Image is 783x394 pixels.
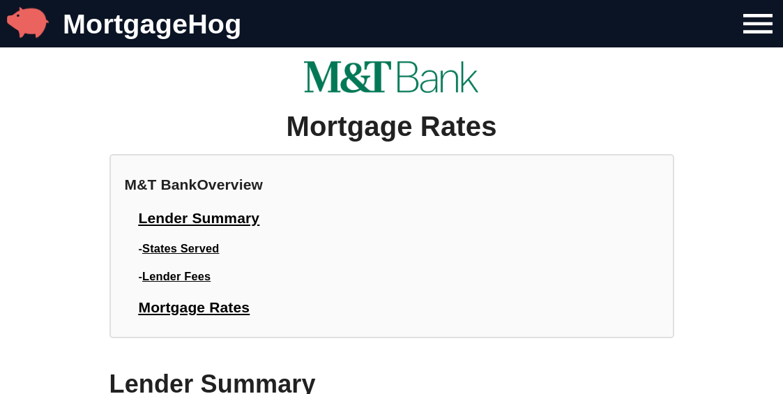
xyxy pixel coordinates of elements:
[125,174,659,195] h1: M&T Bank Overview
[125,241,659,257] h3: -
[125,268,659,285] h3: -
[142,270,211,282] a: Lender Fees
[142,242,219,255] a: States Served
[63,8,241,39] a: MortgageHog
[304,61,478,93] img: M&T Bank Logo
[139,299,250,315] a: Mortgage Rates
[139,210,260,226] a: Lender Summary
[286,107,496,146] h2: Mortgage Rates
[7,1,49,43] img: MortgageHog Logo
